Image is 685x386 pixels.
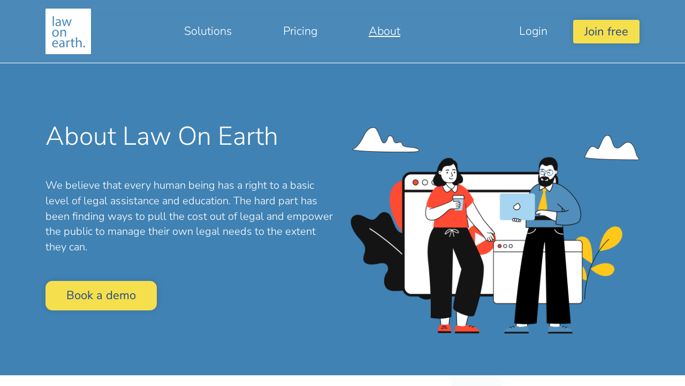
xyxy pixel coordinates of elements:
img: small_talk.png [351,127,640,333]
a: Book a demo [45,281,157,310]
img: Making legal services accessible to everyone, anywhere, anytime [45,9,91,54]
a: Solutions [158,18,257,44]
p: We believe that every human being has a right to a basic level of legal assistance and education.... [45,178,334,255]
a: About [343,18,426,44]
button: Join free [573,20,640,43]
a: Login [493,18,573,44]
a: Pricing [257,18,343,44]
h1: About Law On Earth [45,121,334,152]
